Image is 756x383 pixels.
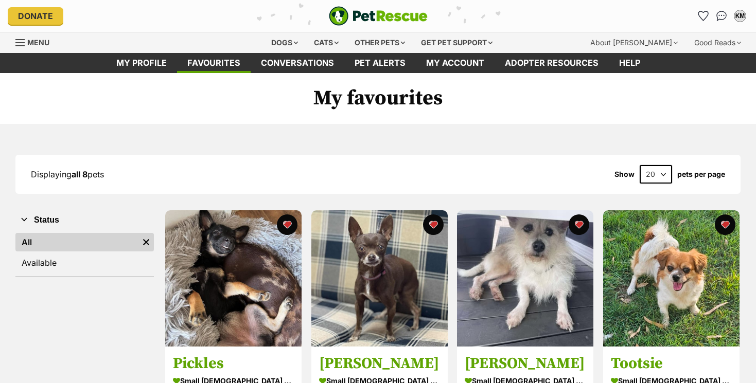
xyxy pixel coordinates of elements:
[31,169,104,179] span: Displaying pets
[416,53,495,73] a: My account
[611,354,732,373] h3: Tootsie
[457,210,593,346] img: Jeffrey
[329,6,428,26] a: PetRescue
[15,32,57,51] a: Menu
[27,38,49,47] span: Menu
[715,214,735,235] button: favourite
[583,32,685,53] div: About [PERSON_NAME]
[609,53,650,73] a: Help
[344,53,416,73] a: Pet alerts
[329,6,428,26] img: logo-e224e6f780fb5917bec1dbf3a21bbac754714ae5b6737aabdf751b685950b380.svg
[677,170,725,178] label: pets per page
[177,53,251,73] a: Favourites
[414,32,500,53] div: Get pet support
[251,53,344,73] a: conversations
[495,53,609,73] a: Adopter resources
[465,354,586,373] h3: [PERSON_NAME]
[15,231,154,276] div: Status
[687,32,748,53] div: Good Reads
[15,233,138,251] a: All
[735,11,745,21] div: KM
[8,7,63,25] a: Donate
[311,210,448,346] img: Lucy
[15,253,154,272] a: Available
[264,32,305,53] div: Dogs
[173,354,294,373] h3: Pickles
[713,8,730,24] a: Conversations
[716,11,727,21] img: chat-41dd97257d64d25036548639549fe6c8038ab92f7586957e7f3b1b290dea8141.svg
[603,210,740,346] img: Tootsie
[423,214,443,235] button: favourite
[695,8,711,24] a: Favourites
[347,32,412,53] div: Other pets
[732,8,748,24] button: My account
[15,213,154,227] button: Status
[72,169,87,179] strong: all 8
[165,210,302,346] img: Pickles
[277,214,297,235] button: favourite
[307,32,346,53] div: Cats
[138,233,154,251] a: Remove filter
[695,8,748,24] ul: Account quick links
[614,170,635,178] span: Show
[569,214,589,235] button: favourite
[319,354,440,373] h3: [PERSON_NAME]
[106,53,177,73] a: My profile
